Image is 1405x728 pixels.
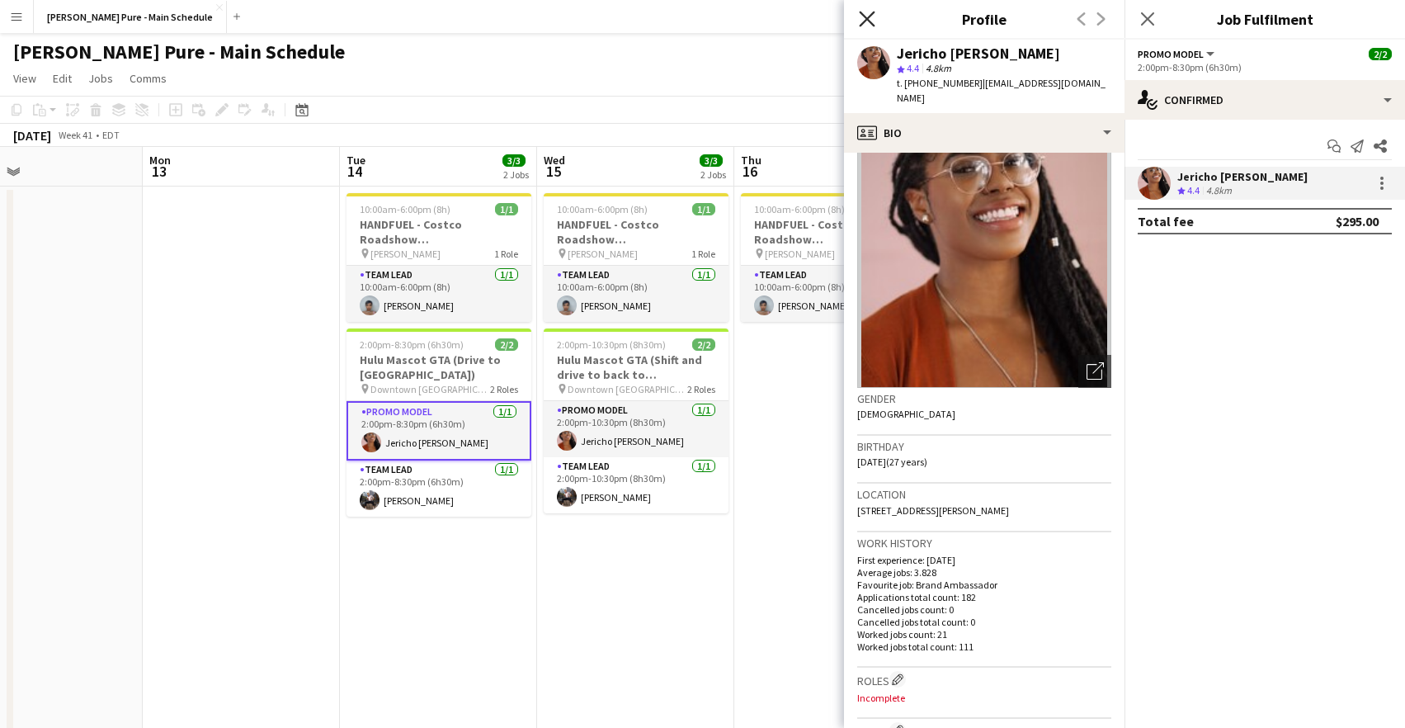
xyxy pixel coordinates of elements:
span: 3/3 [502,154,526,167]
span: 1/1 [495,203,518,215]
app-card-role: Promo model1/12:00pm-10:30pm (8h30m)Jericho [PERSON_NAME] [544,401,728,457]
div: EDT [102,129,120,141]
span: Mon [149,153,171,168]
app-job-card: 2:00pm-8:30pm (6h30m)2/2Hulu Mascot GTA (Drive to [GEOGRAPHIC_DATA]) Downtown [GEOGRAPHIC_DATA]2 ... [347,329,531,517]
span: Week 41 [54,129,96,141]
span: [DATE] (27 years) [857,456,927,468]
span: [PERSON_NAME] [765,248,835,260]
span: 14 [344,162,365,181]
div: Open photos pop-in [1078,355,1111,388]
span: 1 Role [494,248,518,260]
div: 10:00am-6:00pm (8h)1/1HANDFUEL - Costco Roadshow [GEOGRAPHIC_DATA] [PERSON_NAME]1 RoleTeam Lead1/... [544,193,728,322]
div: 2:00pm-8:30pm (6h30m) [1138,61,1392,73]
span: Promo model [1138,48,1204,60]
h3: Hulu Mascot GTA (Shift and drive to back to [GEOGRAPHIC_DATA]) [544,352,728,382]
span: 1 Role [691,248,715,260]
span: 15 [541,162,565,181]
h3: HANDFUEL - Costco Roadshow [GEOGRAPHIC_DATA] [544,217,728,247]
span: [DEMOGRAPHIC_DATA] [857,408,955,420]
p: Cancelled jobs total count: 0 [857,616,1111,628]
a: Jobs [82,68,120,89]
span: 2/2 [495,338,518,351]
app-job-card: 10:00am-6:00pm (8h)1/1HANDFUEL - Costco Roadshow [GEOGRAPHIC_DATA] [PERSON_NAME]1 RoleTeam Lead1/... [347,193,531,322]
span: Comms [130,71,167,86]
span: 4.8km [922,62,955,74]
h1: [PERSON_NAME] Pure - Main Schedule [13,40,345,64]
h3: Birthday [857,439,1111,454]
a: View [7,68,43,89]
span: Wed [544,153,565,168]
app-card-role: Team Lead1/110:00am-6:00pm (8h)[PERSON_NAME] [544,266,728,322]
div: Total fee [1138,213,1194,229]
a: Comms [123,68,173,89]
app-card-role: Team Lead1/110:00am-6:00pm (8h)[PERSON_NAME] [741,266,926,322]
p: Incomplete [857,692,1111,704]
span: 2:00pm-8:30pm (6h30m) [360,338,464,351]
app-card-role: Team Lead1/12:00pm-10:30pm (8h30m)[PERSON_NAME] [544,457,728,513]
span: Edit [53,71,72,86]
div: Jericho [PERSON_NAME] [1177,169,1308,184]
span: Jobs [88,71,113,86]
span: 4.4 [907,62,919,74]
h3: Gender [857,391,1111,406]
span: Downtown [GEOGRAPHIC_DATA] [568,383,687,395]
span: 4.4 [1187,184,1200,196]
span: [PERSON_NAME] [568,248,638,260]
h3: Roles [857,671,1111,688]
p: Worked jobs total count: 111 [857,641,1111,653]
app-card-role: Promo model1/12:00pm-8:30pm (6h30m)Jericho [PERSON_NAME] [347,401,531,461]
div: 2 Jobs [503,168,529,181]
app-job-card: 2:00pm-10:30pm (8h30m)2/2Hulu Mascot GTA (Shift and drive to back to [GEOGRAPHIC_DATA]) Downtown ... [544,329,728,513]
img: Crew avatar or photo [857,140,1111,388]
app-card-role: Team Lead1/12:00pm-8:30pm (6h30m)[PERSON_NAME] [347,461,531,517]
div: $295.00 [1336,213,1379,229]
h3: Job Fulfilment [1124,8,1405,30]
p: Average jobs: 3.828 [857,566,1111,579]
span: 2/2 [1369,48,1392,60]
div: Bio [844,113,1124,153]
span: 16 [738,162,761,181]
h3: HANDFUEL - Costco Roadshow [GEOGRAPHIC_DATA] [347,217,531,247]
h3: HANDFUEL - Costco Roadshow [GEOGRAPHIC_DATA] [741,217,926,247]
span: [PERSON_NAME] [370,248,441,260]
span: View [13,71,36,86]
app-card-role: Team Lead1/110:00am-6:00pm (8h)[PERSON_NAME] [347,266,531,322]
h3: Work history [857,536,1111,551]
span: 10:00am-6:00pm (8h) [557,203,648,215]
h3: Location [857,487,1111,502]
div: [DATE] [13,127,51,144]
button: Promo model [1138,48,1217,60]
span: Downtown [GEOGRAPHIC_DATA] [370,383,490,395]
h3: Hulu Mascot GTA (Drive to [GEOGRAPHIC_DATA]) [347,352,531,382]
span: t. [PHONE_NUMBER] [897,77,983,89]
span: 13 [147,162,171,181]
p: Cancelled jobs count: 0 [857,603,1111,616]
div: 4.8km [1203,184,1235,198]
app-job-card: 10:00am-6:00pm (8h)1/1HANDFUEL - Costco Roadshow [GEOGRAPHIC_DATA] [PERSON_NAME]1 RoleTeam Lead1/... [741,193,926,322]
p: First experience: [DATE] [857,554,1111,566]
span: [STREET_ADDRESS][PERSON_NAME] [857,504,1009,517]
span: 2/2 [692,338,715,351]
div: Jericho [PERSON_NAME] [897,46,1060,61]
span: 2:00pm-10:30pm (8h30m) [557,338,666,351]
span: 1/1 [692,203,715,215]
span: Thu [741,153,761,168]
h3: Profile [844,8,1124,30]
button: [PERSON_NAME] Pure - Main Schedule [34,1,227,33]
span: 2 Roles [490,383,518,395]
span: | [EMAIL_ADDRESS][DOMAIN_NAME] [897,77,1106,104]
p: Applications total count: 182 [857,591,1111,603]
span: 2 Roles [687,383,715,395]
div: 2 Jobs [700,168,726,181]
div: Confirmed [1124,80,1405,120]
span: 10:00am-6:00pm (8h) [360,203,450,215]
span: 3/3 [700,154,723,167]
p: Favourite job: Brand Ambassador [857,579,1111,591]
span: 10:00am-6:00pm (8h) [754,203,845,215]
p: Worked jobs count: 21 [857,628,1111,641]
a: Edit [46,68,78,89]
